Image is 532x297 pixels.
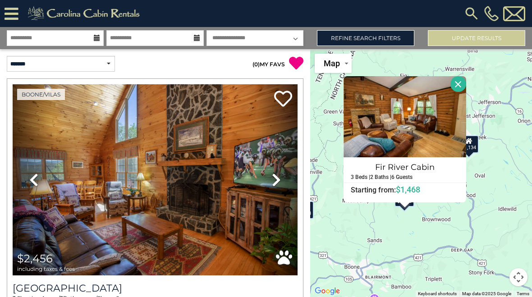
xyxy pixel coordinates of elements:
a: Refine Search Filters [317,30,414,46]
h3: River Valley View [13,282,298,294]
span: Map data ©2025 Google [462,291,511,296]
h5: 2 Baths | [370,174,391,180]
span: including taxes & fees [17,266,75,272]
img: Khaki-logo.png [23,5,147,23]
button: Map camera controls [509,268,527,286]
a: Fir River Cabin 3 Beds | 2 Baths | 6 Guests Starting from:$1,468 [344,157,466,195]
button: Close [450,76,466,92]
h4: Fir River Cabin [344,160,466,174]
img: search-regular.svg [463,5,480,22]
img: Fir River Cabin [344,76,466,157]
span: $1,468 [396,185,420,194]
span: Map [324,59,340,68]
a: Open this area in Google Maps (opens a new window) [312,285,342,297]
h5: 3 Beds | [351,174,370,180]
a: Boone/Vilas [17,89,65,100]
span: 0 [254,61,258,68]
a: Add to favorites [274,90,292,109]
span: $2,456 [17,252,53,265]
button: Change map style [315,54,352,73]
a: [PHONE_NUMBER] [482,6,501,21]
button: Update Results [428,30,525,46]
span: ( ) [252,61,260,68]
a: (0)MY FAVS [252,61,285,68]
img: thumbnail_163271227.jpeg [13,84,298,275]
button: Keyboard shortcuts [418,291,457,297]
h6: Starting from: [344,185,466,194]
a: Terms (opens in new tab) [517,291,529,296]
img: Google [312,285,342,297]
a: [GEOGRAPHIC_DATA] [13,282,298,294]
h5: 6 Guests [391,174,413,180]
div: $1,134 [459,135,479,153]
